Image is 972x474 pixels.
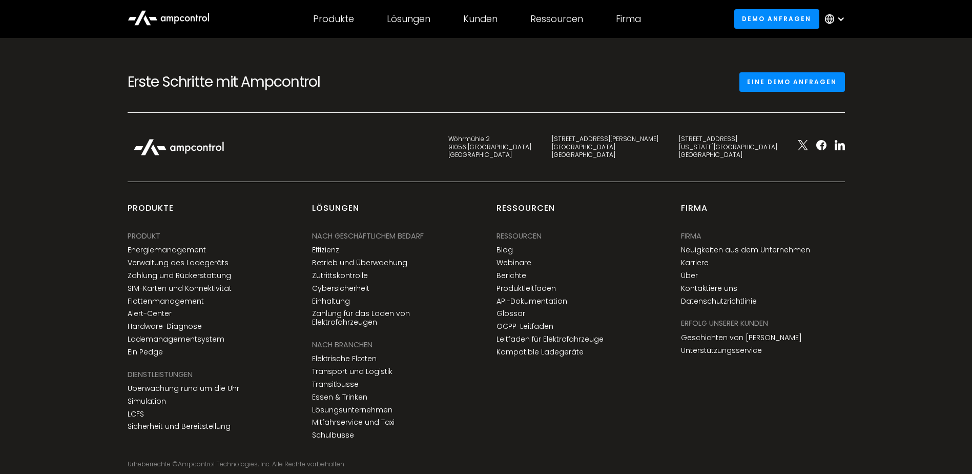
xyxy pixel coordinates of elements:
div: Kunden [463,13,498,25]
div: Lösungen [312,203,359,222]
a: Energiemanagement [128,246,206,254]
a: Glossar [497,309,525,318]
a: Hardware-Diagnose [128,322,202,331]
a: Transitbusse [312,380,359,389]
a: Neuigkeiten aus dem Unternehmen [681,246,810,254]
a: Elektrische Flotten [312,354,377,363]
a: API-Dokumentation [497,297,567,306]
a: Berichte [497,271,526,280]
a: Produktleitfäden [497,284,556,293]
div: Firma [681,203,708,222]
img: Ampcontrol Logo [128,133,230,161]
a: Webinare [497,259,531,267]
a: Eine Demo anfragen [739,72,845,91]
div: Ressourcen [530,13,583,25]
div: DIENSTLEISTUNGEN [128,369,193,380]
div: Wöhrmühle 2 91056 [GEOGRAPHIC_DATA] [GEOGRAPHIC_DATA] [448,135,531,159]
a: LCFS [128,410,144,419]
a: Schulbusse [312,431,354,440]
a: Demo anfragen [734,9,819,28]
a: Simulation [128,397,166,406]
a: Zahlung für das Laden von Elektrofahrzeugen [312,309,476,327]
h2: Erste Schritte mit Ampcontrol [128,73,353,91]
div: Urheberrechte © Ampcontrol Technologies, Inc. Alle Rechte vorbehalten [128,460,845,468]
a: Einhaltung [312,297,350,306]
div: Firma [616,13,641,25]
a: Karriere [681,259,709,267]
a: Unterstützungsservice [681,346,762,355]
a: Mitfahrservice und Taxi [312,418,395,427]
div: Ressourcen [497,203,555,222]
a: Essen & Trinken [312,393,367,402]
div: NACH BRANCHEN [312,339,373,350]
a: Überwachung rund um die Uhr [128,384,239,393]
a: Zutrittskontrolle [312,271,368,280]
a: Lademanagementsystem [128,335,224,344]
a: Ein Pedge [128,348,163,357]
a: Betrieb und Überwachung [312,259,407,267]
div: Firma [681,230,701,242]
div: PRODUKT [128,230,160,242]
div: Produkte [128,203,174,222]
a: SIM-Karten und Konnektivität [128,284,232,293]
div: Erfolg unserer Kunden [681,318,768,329]
div: NACH GESCHÄFTLICHEM BEDARF [312,230,424,242]
a: Zahlung und Rückerstattung [128,271,231,280]
div: Lösungen [387,13,430,25]
a: Verwaltung des Ladegeräts [128,259,229,267]
a: Geschichten von [PERSON_NAME] [681,333,802,342]
a: Sicherheit und Bereitstellung [128,422,231,431]
div: Ressourcen [497,230,542,242]
a: Lösungsunternehmen [312,406,392,414]
a: Datenschutzrichtlinie [681,297,757,306]
a: Kontaktiere uns [681,284,737,293]
a: Transport und Logistik [312,367,392,376]
div: [STREET_ADDRESS] [US_STATE][GEOGRAPHIC_DATA] [GEOGRAPHIC_DATA] [679,135,777,159]
a: Kompatible Ladegeräte [497,348,584,357]
div: [STREET_ADDRESS][PERSON_NAME] [GEOGRAPHIC_DATA] [GEOGRAPHIC_DATA] [552,135,658,159]
a: Flottenmanagement [128,297,204,306]
a: Leitfaden für Elektrofahrzeuge [497,335,604,344]
a: Effizienz [312,246,339,254]
a: Alert-Center [128,309,172,318]
a: Blog [497,246,513,254]
a: OCPP-Leitfaden [497,322,553,331]
div: Produkte [313,13,354,25]
a: Cybersicherheit [312,284,369,293]
a: Über [681,271,698,280]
